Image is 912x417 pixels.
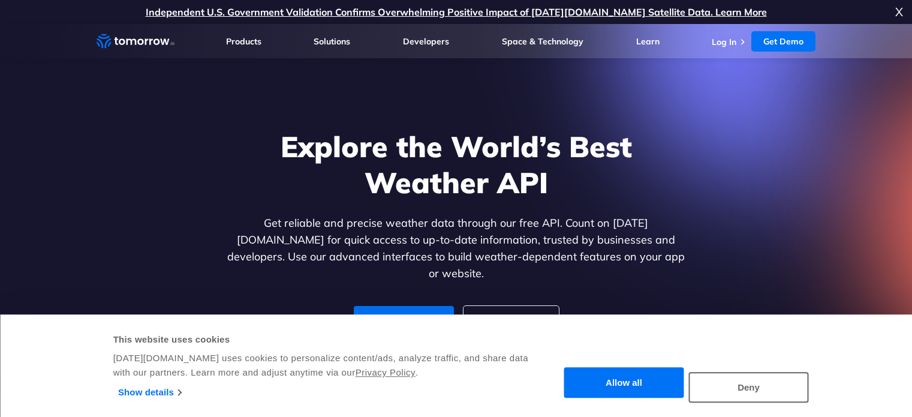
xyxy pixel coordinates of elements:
div: This website uses cookies [113,332,530,347]
a: Home link [97,32,174,50]
a: Privacy Policy [356,367,416,377]
a: Show details [118,383,181,401]
p: Get reliable and precise weather data through our free API. Count on [DATE][DOMAIN_NAME] for quic... [225,215,688,282]
a: Solutions [314,36,350,47]
button: Deny [689,372,809,403]
h1: Explore the World’s Best Weather API [225,128,688,200]
button: Allow all [564,368,684,398]
div: [DATE][DOMAIN_NAME] uses cookies to personalize content/ads, analyze traffic, and share data with... [113,351,530,380]
a: Log In [712,37,736,47]
a: For Enterprise [463,306,559,336]
a: Learn [636,36,660,47]
a: Space & Technology [502,36,583,47]
a: Independent U.S. Government Validation Confirms Overwhelming Positive Impact of [DATE][DOMAIN_NAM... [146,6,767,18]
a: Get Demo [751,31,815,52]
a: Products [226,36,261,47]
a: For Developers [354,306,454,336]
a: Developers [403,36,449,47]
